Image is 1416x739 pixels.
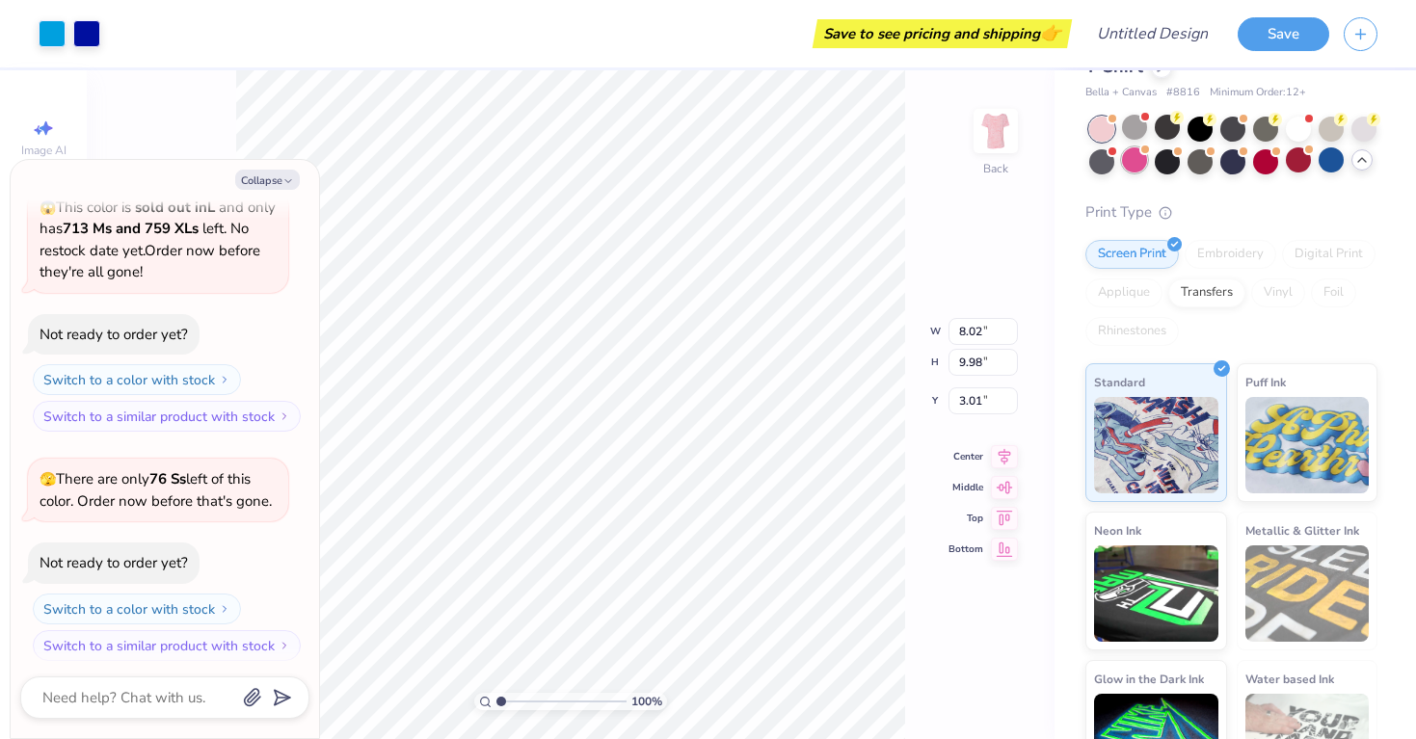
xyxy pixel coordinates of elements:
img: Back [976,112,1015,150]
strong: 76 Ss [149,469,186,488]
img: Switch to a color with stock [219,603,230,615]
div: Back [983,160,1008,177]
strong: sold out in L [135,198,215,217]
span: Neon Ink [1094,520,1141,541]
div: Vinyl [1251,278,1305,307]
span: Standard [1094,372,1145,392]
div: Not ready to order yet? [40,553,188,572]
span: Puff Ink [1245,372,1286,392]
span: Bella + Canvas [1085,85,1157,101]
span: Glow in the Dark Ink [1094,669,1204,689]
span: 😱 [40,198,56,217]
div: Print Type [1085,201,1377,224]
div: Rhinestones [1085,317,1179,346]
span: Center [948,450,983,463]
span: Top [948,512,983,525]
span: There are only left of this color. Order now before that's gone. [40,469,272,511]
span: Metallic & Glitter Ink [1245,520,1359,541]
span: # 8816 [1166,85,1200,101]
img: Neon Ink [1094,545,1218,642]
div: Applique [1085,278,1162,307]
img: Switch to a color with stock [219,374,230,385]
button: Switch to a similar product with stock [33,401,301,432]
img: Standard [1094,397,1218,493]
div: Embroidery [1185,240,1276,269]
span: 🫣 [40,470,56,488]
div: Screen Print [1085,240,1179,269]
img: Switch to a similar product with stock [279,410,290,422]
span: 100 % [631,693,662,710]
span: Minimum Order: 12 + [1210,85,1306,101]
button: Switch to a color with stock [33,594,241,624]
span: 👉 [1040,21,1061,44]
span: Bottom [948,542,983,556]
button: Collapse [235,170,300,190]
div: Save to see pricing and shipping [817,19,1067,48]
span: Middle [948,481,983,494]
div: Not ready to order yet? [40,325,188,344]
div: Digital Print [1282,240,1376,269]
span: Image AI [21,143,67,158]
img: Metallic & Glitter Ink [1245,545,1370,642]
div: Transfers [1168,278,1245,307]
strong: 713 Ms and 759 XLs [63,219,199,238]
span: Water based Ink [1245,669,1334,689]
img: Switch to a similar product with stock [279,640,290,651]
button: Switch to a color with stock [33,364,241,395]
div: Foil [1311,278,1356,307]
button: Switch to a similar product with stock [33,630,301,661]
button: Save [1238,17,1329,51]
img: Puff Ink [1245,397,1370,493]
input: Untitled Design [1082,14,1223,53]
